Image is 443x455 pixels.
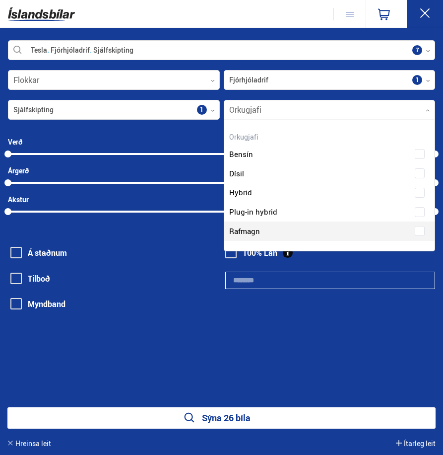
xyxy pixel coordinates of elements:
label: Á staðnum [10,248,67,257]
div: Árgerð [8,167,29,175]
span: Hybrid [229,185,252,200]
label: Myndband [10,300,65,308]
div: Verð [8,138,22,146]
span: Dísil [229,166,244,181]
button: Ítarleg leit [396,440,436,448]
button: Sýna 26 bíla [7,407,436,429]
label: Tilboð [10,274,50,283]
img: G0Ugv5HjCgRt.svg [8,3,75,25]
span: Plug-in hybrid [229,205,277,219]
span: Bensín [229,147,253,161]
div: Akstur [8,196,29,204]
button: Opna LiveChat spjallviðmót [8,4,38,34]
label: 100% Lán [225,248,277,257]
span: Rafmagn [229,224,260,238]
button: Hreinsa leit [7,440,51,448]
